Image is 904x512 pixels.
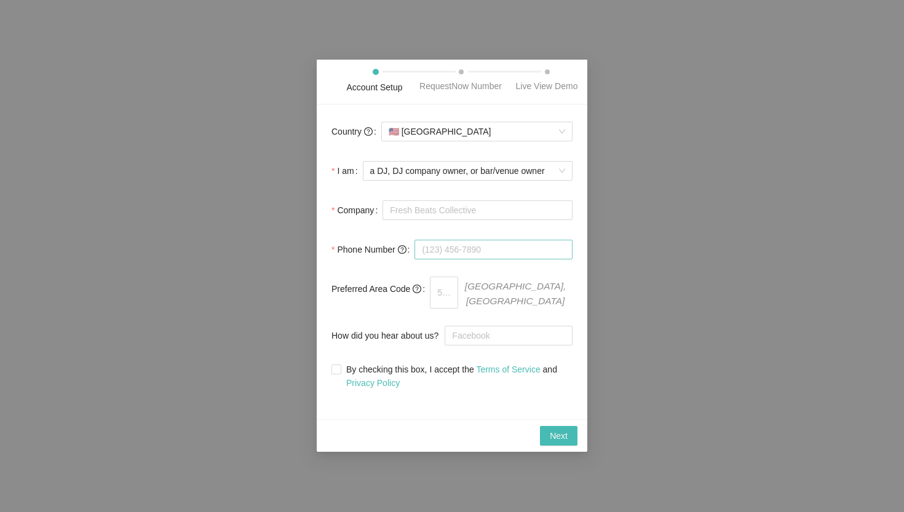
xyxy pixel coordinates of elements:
input: How did you hear about us? [445,326,573,346]
label: Company [331,198,383,223]
span: a DJ, DJ company owner, or bar/venue owner [370,162,565,180]
div: Account Setup [346,81,402,94]
span: [GEOGRAPHIC_DATA], [GEOGRAPHIC_DATA] [458,277,573,309]
input: 510 [430,277,458,309]
span: Country [331,125,373,138]
a: Privacy Policy [346,379,400,388]
a: Terms of Service [476,365,540,375]
span: question-circle [364,127,373,136]
span: question-circle [398,245,406,254]
span: Preferred Area Code [331,282,421,296]
span: question-circle [413,285,421,293]
div: RequestNow Number [419,79,502,93]
span: By checking this box, I accept the and [341,363,573,390]
span: [GEOGRAPHIC_DATA] [389,122,565,141]
label: How did you hear about us? [331,324,445,349]
span: 🇺🇸 [389,127,399,136]
input: (123) 456-7890 [414,240,573,259]
button: Next [540,427,577,446]
span: Next [550,430,568,443]
input: Company [383,200,573,220]
label: I am [331,159,363,183]
span: Phone Number [337,243,406,256]
div: Live View Demo [516,79,578,93]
